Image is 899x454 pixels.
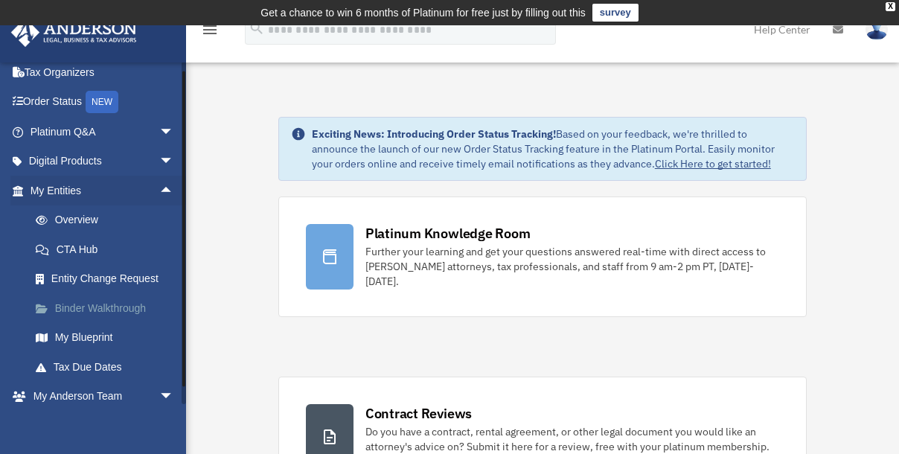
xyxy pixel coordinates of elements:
[866,19,888,40] img: User Pic
[249,20,265,36] i: search
[21,234,196,264] a: CTA Hub
[365,424,779,454] div: Do you have a contract, rental agreement, or other legal document you would like an attorney's ad...
[592,4,639,22] a: survey
[10,176,196,205] a: My Entitiesarrow_drop_up
[86,91,118,113] div: NEW
[365,224,531,243] div: Platinum Knowledge Room
[312,127,794,171] div: Based on your feedback, we're thrilled to announce the launch of our new Order Status Tracking fe...
[260,4,586,22] div: Get a chance to win 6 months of Platinum for free just by filling out this
[365,404,472,423] div: Contract Reviews
[10,382,196,412] a: My Anderson Teamarrow_drop_down
[159,382,189,412] span: arrow_drop_down
[886,2,895,11] div: close
[21,264,196,294] a: Entity Change Request
[159,117,189,147] span: arrow_drop_down
[10,87,196,118] a: Order StatusNEW
[365,244,779,289] div: Further your learning and get your questions answered real-time with direct access to [PERSON_NAM...
[10,57,196,87] a: Tax Organizers
[7,18,141,47] img: Anderson Advisors Platinum Portal
[159,147,189,177] span: arrow_drop_down
[21,293,196,323] a: Binder Walkthrough
[278,196,807,317] a: Platinum Knowledge Room Further your learning and get your questions answered real-time with dire...
[10,117,196,147] a: Platinum Q&Aarrow_drop_down
[655,157,771,170] a: Click Here to get started!
[10,147,196,176] a: Digital Productsarrow_drop_down
[201,21,219,39] i: menu
[201,26,219,39] a: menu
[159,176,189,206] span: arrow_drop_up
[312,127,556,141] strong: Exciting News: Introducing Order Status Tracking!
[21,352,196,382] a: Tax Due Dates
[21,323,196,353] a: My Blueprint
[21,205,196,235] a: Overview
